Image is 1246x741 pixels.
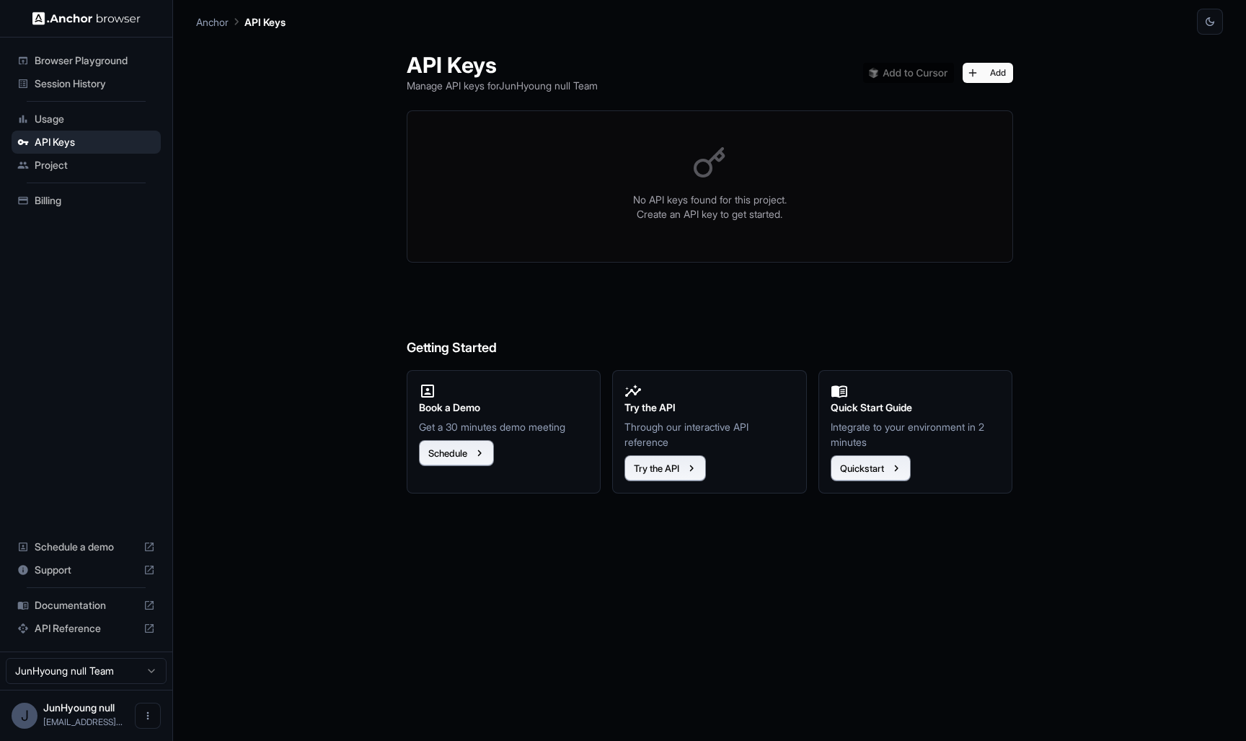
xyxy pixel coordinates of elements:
[425,207,995,222] p: Create an API key to get started.
[407,280,1013,359] h6: Getting Started
[963,63,1013,83] button: Add
[244,14,286,30] p: API Keys
[12,558,161,582] div: Support
[135,703,161,729] button: Open menu
[35,53,155,68] span: Browser Playground
[35,563,138,577] span: Support
[831,400,1001,416] h2: Quick Start Guide
[43,716,123,727] span: junhsssr@gmail.com
[35,193,155,208] span: Billing
[196,14,229,30] p: Anchor
[12,131,161,154] div: API Keys
[12,49,161,72] div: Browser Playground
[35,598,138,613] span: Documentation
[12,594,161,617] div: Documentation
[35,112,155,126] span: Usage
[32,12,141,25] img: Anchor Logo
[43,701,115,714] span: JunHyoung null
[12,72,161,95] div: Session History
[419,419,589,434] p: Get a 30 minutes demo meeting
[419,400,589,416] h2: Book a Demo
[35,135,155,149] span: API Keys
[831,455,911,481] button: Quickstart
[12,154,161,177] div: Project
[863,63,954,83] img: Add anchorbrowser MCP server to Cursor
[35,158,155,172] span: Project
[12,108,161,131] div: Usage
[624,419,795,450] p: Through our interactive API reference
[624,400,795,416] h2: Try the API
[831,419,1001,450] p: Integrate to your environment in 2 minutes
[35,540,138,554] span: Schedule a demo
[407,52,598,78] h1: API Keys
[407,78,598,93] p: Manage API keys for JunHyoung null Team
[35,76,155,91] span: Session History
[35,621,138,636] span: API Reference
[12,617,161,640] div: API Reference
[12,703,37,729] div: J
[624,455,706,481] button: Try the API
[12,189,161,212] div: Billing
[419,440,494,466] button: Schedule
[196,14,286,30] nav: breadcrumb
[12,535,161,558] div: Schedule a demo
[425,192,995,207] p: No API keys found for this project.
